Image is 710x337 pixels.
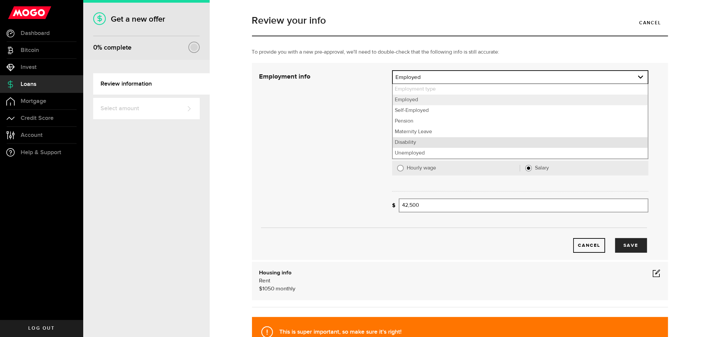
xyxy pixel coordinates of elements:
button: Cancel [573,238,605,253]
span: monthly [276,286,296,292]
span: Dashboard [21,30,50,36]
span: 0 [93,44,97,52]
span: Bitcoin [21,47,39,53]
div: % complete [93,42,131,54]
a: Cancel [632,16,668,30]
strong: Employment info [259,73,311,80]
li: Maternity Leave [393,127,648,137]
li: Employment type [393,84,648,95]
label: Salary [535,165,643,171]
a: expand select [393,71,648,84]
label: Hourly wage [407,165,520,171]
h1: Review your info [252,16,668,26]
span: Rent [259,278,271,284]
span: Help & Support [21,150,61,156]
h1: Get a new offer [93,14,200,24]
span: Log out [28,326,55,331]
input: Hourly wage [397,165,404,171]
li: Disability [393,137,648,148]
li: Unemployed [393,148,648,159]
b: Housing info [259,270,292,276]
span: Credit Score [21,115,54,121]
a: Review information [93,73,210,95]
span: Account [21,132,43,138]
li: Pension [393,116,648,127]
li: Employed [393,95,648,105]
strong: This is super important, so make sure it's right! [280,328,402,335]
button: Open LiveChat chat widget [5,3,25,23]
button: Save [615,238,647,253]
span: Invest [21,64,37,70]
li: Self-Employed [393,105,648,116]
a: Select amount [93,98,200,119]
span: $ [259,286,263,292]
input: Salary [525,165,532,171]
span: Loans [21,81,36,87]
p: To provide you with a new pre-approval, we'll need to double-check that the following info is sti... [252,48,668,56]
span: 1050 [263,286,275,292]
span: Mortgage [21,98,46,104]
